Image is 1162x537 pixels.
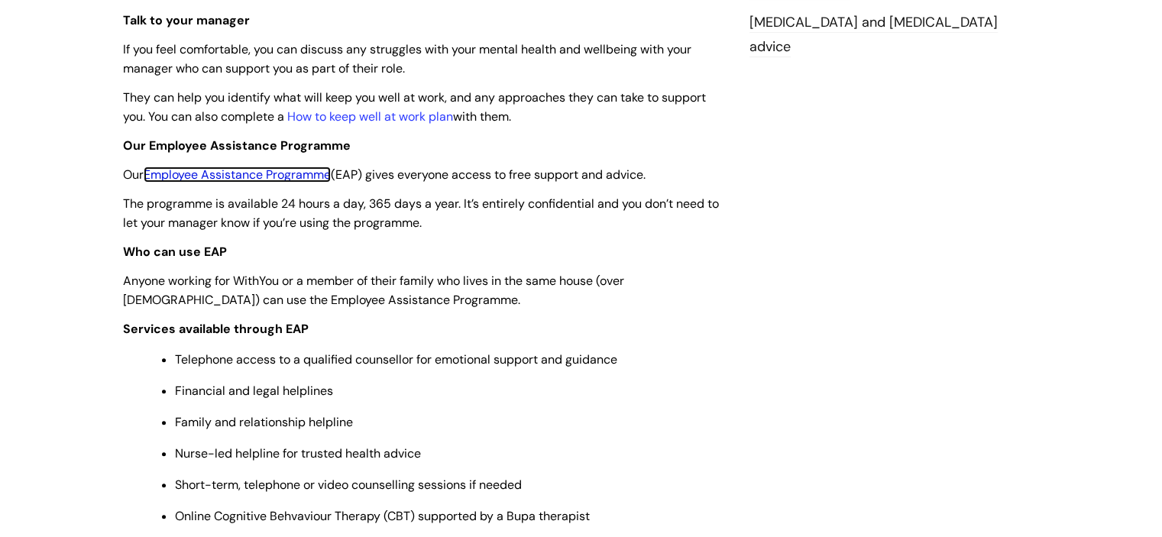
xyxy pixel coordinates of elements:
[123,12,250,28] span: Talk to your manager
[175,383,333,399] span: Financial and legal helplines
[175,351,617,367] span: Telephone access to a qualified counsellor for emotional support and guidance
[123,244,227,260] strong: Who can use EAP
[175,414,353,430] span: Family and relationship helpline
[123,41,691,76] span: If you feel comfortable, you can discuss any struggles with your mental health and wellbeing with...
[123,321,309,337] strong: Services available through EAP
[175,477,522,493] span: Short-term, telephone or video counselling sessions if needed
[175,508,590,524] span: Online Cognitive Behvaviour Therapy (CBT) supported by a Bupa therapist
[287,108,453,125] a: How to keep well at work plan
[123,167,646,183] span: Our (EAP) gives everyone access to free support and advice.
[123,196,719,231] span: The programme is available 24 hours a day, 365 days a year. It’s entirely confidential and you do...
[175,445,421,461] span: Nurse-led helpline for trusted health advice
[453,108,511,125] span: with them.
[749,13,998,57] a: [MEDICAL_DATA] and [MEDICAL_DATA] advice
[123,273,624,308] span: Anyone working for WithYou or a member of their family who lives in the same house (over [DEMOGRA...
[123,137,351,154] span: Our Employee Assistance Programme
[123,89,706,125] span: They can help you identify what will keep you well at work, and any approaches they can take to s...
[144,167,331,183] a: Employee Assistance Programme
